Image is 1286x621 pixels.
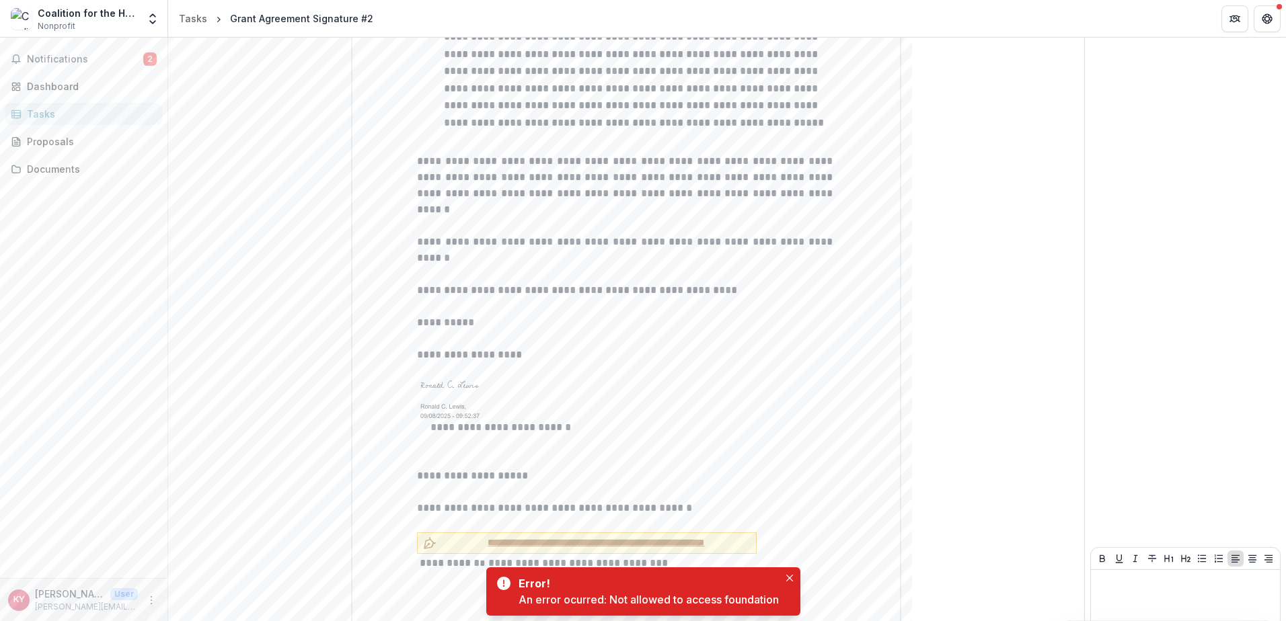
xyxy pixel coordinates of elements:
div: Proposals [27,134,151,149]
button: Get Help [1254,5,1281,32]
button: Open entity switcher [143,5,162,32]
span: 2 [143,52,157,66]
button: Align Right [1260,550,1277,567]
p: User [110,588,138,600]
button: Close [782,570,798,586]
nav: breadcrumb [174,9,379,28]
button: More [143,592,159,608]
button: Align Left [1227,550,1244,567]
span: Notifications [27,54,143,65]
div: Error! [519,575,773,591]
button: Ordered List [1211,550,1227,567]
button: Bold [1094,550,1110,567]
a: Tasks [174,9,213,28]
button: Strike [1144,550,1160,567]
img: Coalition for the Homeless of Houston/Harris County [11,8,32,30]
div: An error ocurred: Not allowed to access foundation [519,591,779,608]
button: Heading 1 [1161,550,1177,567]
button: Italicize [1127,550,1143,567]
div: Tasks [27,107,151,121]
button: Underline [1111,550,1127,567]
div: Grant Agreement Signature #2 [230,11,373,26]
p: [PERSON_NAME] [35,587,105,601]
div: Kelly Young [13,595,25,604]
div: Coalition for the Homeless of Houston/[GEOGRAPHIC_DATA] [38,6,138,20]
a: Documents [5,158,162,180]
button: Bullet List [1194,550,1210,567]
button: Partners [1221,5,1248,32]
a: Dashboard [5,75,162,97]
div: Tasks [179,11,207,26]
button: Align Center [1244,550,1260,567]
button: Notifications2 [5,48,162,70]
p: [PERSON_NAME][EMAIL_ADDRESS][PERSON_NAME][DOMAIN_NAME] [35,601,138,613]
div: Documents [27,162,151,176]
button: Heading 2 [1178,550,1194,567]
a: Proposals [5,130,162,153]
a: Tasks [5,103,162,125]
div: Dashboard [27,79,151,93]
span: Nonprofit [38,20,75,32]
